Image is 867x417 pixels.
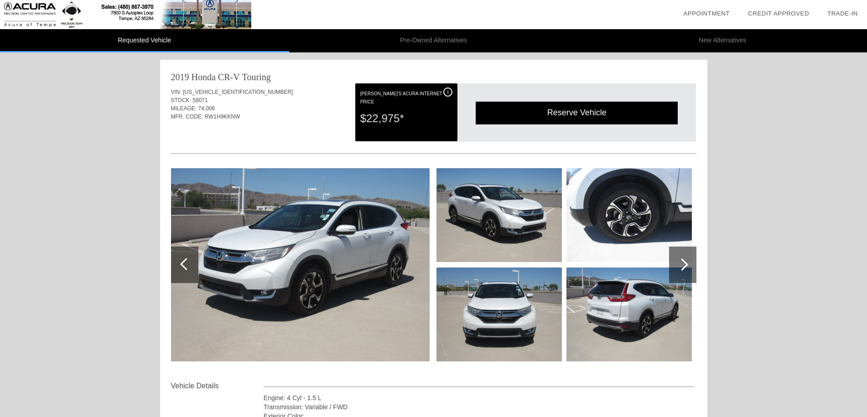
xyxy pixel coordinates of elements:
a: Trade-In [827,10,858,17]
span: RW1H9KKNW [205,113,240,120]
div: Reserve Vehicle [476,102,678,124]
font: [PERSON_NAME]'s Acura Internet Price [360,91,442,104]
div: Transmission: Variable / FWD [264,402,695,412]
span: MILEAGE: [171,105,197,112]
div: Engine: 4 Cyl - 1.5 L [264,393,695,402]
span: 74,006 [198,105,215,112]
div: Quoted on [DATE] 9:25:31 AM [171,126,696,141]
li: Pre-Owned Alternatives [289,29,578,52]
a: Appointment [683,10,730,17]
img: 2.jpg [436,168,562,262]
div: Touring [242,71,271,83]
span: i [447,89,449,95]
img: 1.jpg [171,168,430,361]
img: 4.jpg [566,168,692,262]
span: [US_VEHICLE_IDENTIFICATION_NUMBER] [183,89,293,95]
div: Vehicle Details [171,381,264,391]
span: STOCK: [171,97,191,103]
span: MFR. CODE: [171,113,203,120]
div: $22,975* [360,107,452,130]
span: VIN: [171,89,182,95]
img: 3.jpg [436,268,562,361]
li: New Alternatives [578,29,867,52]
div: 2019 Honda CR-V [171,71,240,83]
img: 5.jpg [566,268,692,361]
a: Credit Approved [748,10,809,17]
span: 58071 [192,97,208,103]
